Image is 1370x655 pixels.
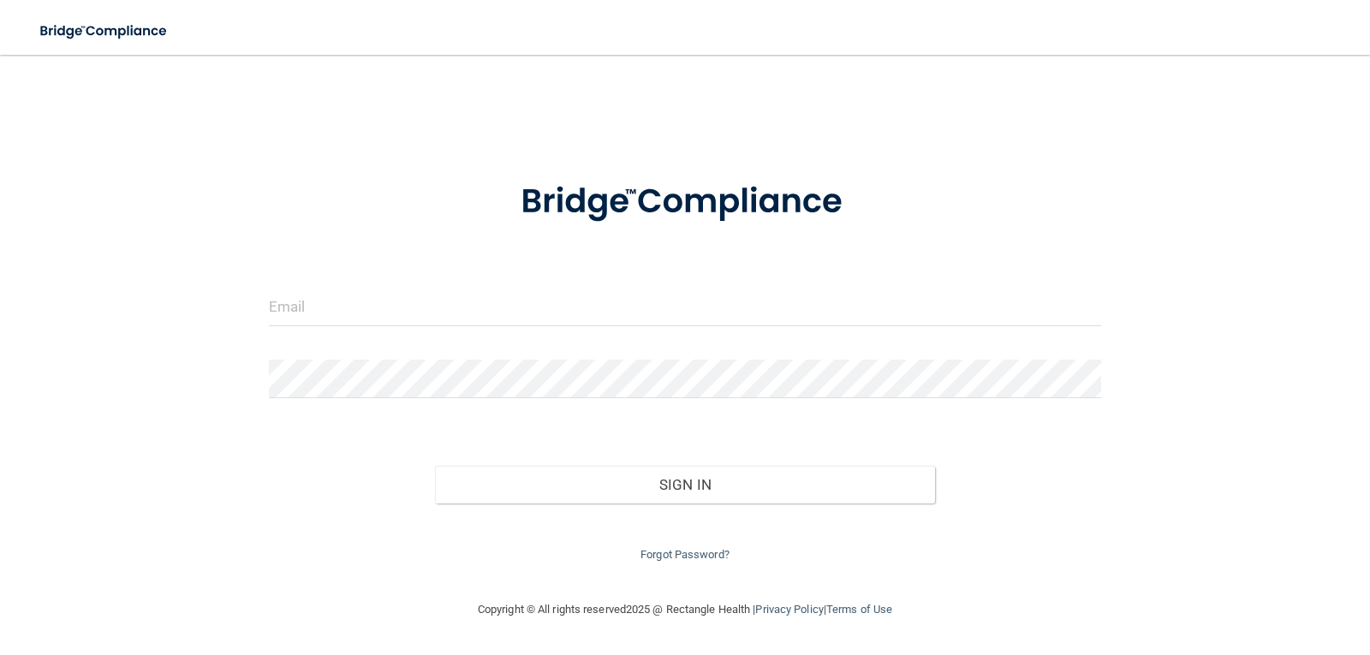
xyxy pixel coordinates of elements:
div: Copyright © All rights reserved 2025 @ Rectangle Health | | [372,582,998,637]
a: Terms of Use [826,603,892,616]
a: Privacy Policy [755,603,823,616]
button: Sign In [435,466,935,503]
a: Forgot Password? [640,548,730,561]
img: bridge_compliance_login_screen.278c3ca4.svg [485,158,885,247]
input: Email [269,288,1102,326]
img: bridge_compliance_login_screen.278c3ca4.svg [26,14,183,49]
